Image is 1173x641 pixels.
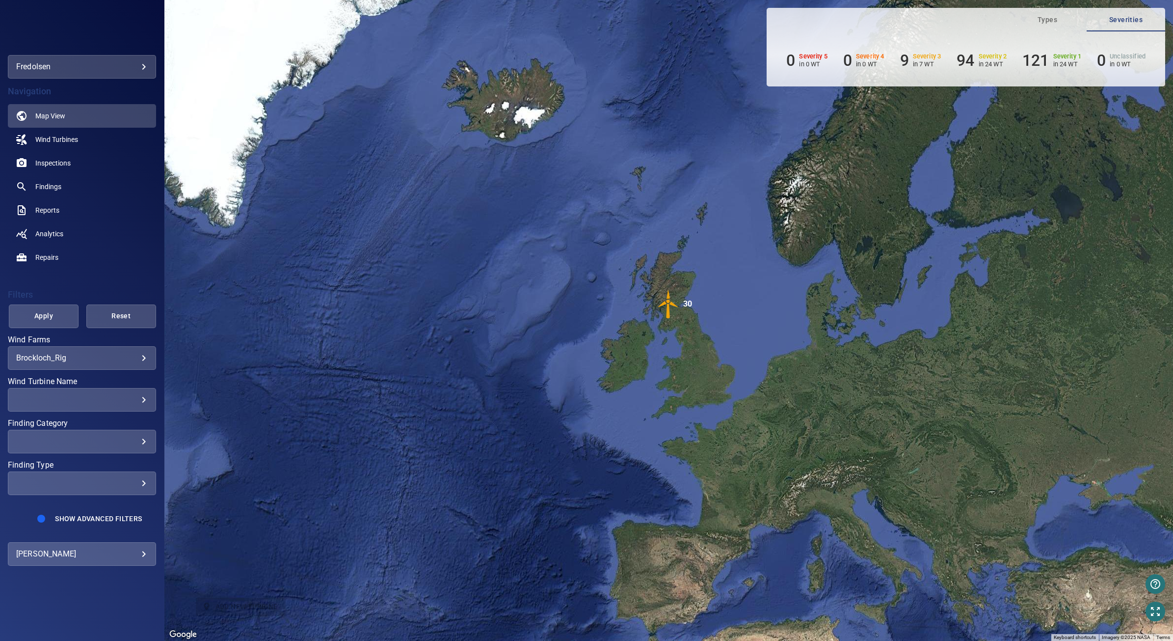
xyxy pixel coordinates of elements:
[55,515,142,523] span: Show Advanced Filters
[799,53,827,60] h6: Severity 5
[16,353,148,362] div: Brockloch_Rig
[35,182,61,192] span: Findings
[856,53,884,60] h6: Severity 4
[957,51,974,70] h6: 94
[8,378,156,386] label: Wind Turbine Name
[35,158,71,168] span: Inspections
[1110,53,1146,60] h6: Unclassified
[8,419,156,427] label: Finding Category
[8,175,156,198] a: findings noActive
[786,51,795,70] h6: 0
[8,86,156,96] h4: Navigation
[9,305,79,328] button: Apply
[843,51,884,70] li: Severity 4
[8,128,156,151] a: windturbines noActive
[913,53,941,60] h6: Severity 3
[8,388,156,412] div: Wind Turbine Name
[1022,51,1081,70] li: Severity 1
[8,198,156,222] a: reports noActive
[654,289,683,319] img: windFarmIconCat3.svg
[799,60,827,68] p: in 0 WT
[21,310,66,322] span: Apply
[654,289,683,320] gmp-advanced-marker: 30
[167,628,199,641] a: Open this area in Google Maps (opens a new window)
[8,336,156,344] label: Wind Farms
[35,229,63,239] span: Analytics
[56,25,107,34] img: fredolsen-logo
[8,472,156,495] div: Finding Type
[8,246,156,269] a: repairs noActive
[1054,634,1096,641] button: Keyboard shortcuts
[35,135,78,144] span: Wind Turbines
[979,53,1007,60] h6: Severity 2
[8,461,156,469] label: Finding Type
[1014,14,1081,26] span: Types
[786,51,827,70] li: Severity 5
[8,430,156,453] div: Finding Category
[957,51,1007,70] li: Severity 2
[8,55,156,79] div: fredolsen
[1156,635,1170,640] a: Terms (opens in new tab)
[856,60,884,68] p: in 0 WT
[913,60,941,68] p: in 7 WT
[1093,14,1159,26] span: Severities
[16,546,148,562] div: [PERSON_NAME]
[167,628,199,641] img: Google
[16,59,148,75] div: fredolsen
[86,305,156,328] button: Reset
[1102,635,1150,640] span: Imagery ©2025 NASA
[1022,51,1049,70] h6: 121
[8,104,156,128] a: map active
[1053,53,1082,60] h6: Severity 1
[8,222,156,246] a: analytics noActive
[1097,51,1106,70] h6: 0
[1053,60,1082,68] p: in 24 WT
[8,151,156,175] a: inspections noActive
[900,51,941,70] li: Severity 3
[8,346,156,370] div: Wind Farms
[35,111,65,121] span: Map View
[35,252,58,262] span: Repairs
[99,310,144,322] span: Reset
[1110,60,1146,68] p: in 0 WT
[979,60,1007,68] p: in 24 WT
[900,51,909,70] h6: 9
[843,51,852,70] h6: 0
[8,290,156,300] h4: Filters
[35,205,59,215] span: Reports
[49,511,148,527] button: Show Advanced Filters
[683,289,692,319] div: 30
[1097,51,1146,70] li: Severity Unclassified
